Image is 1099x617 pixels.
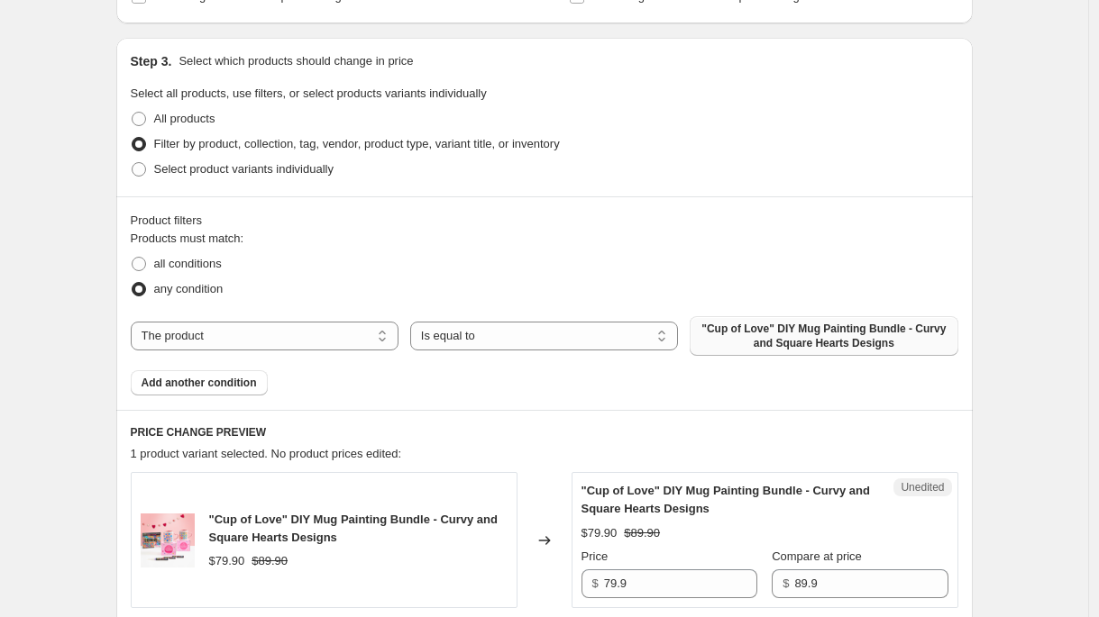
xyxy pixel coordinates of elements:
[582,524,618,542] div: $79.90
[772,549,862,563] span: Compare at price
[131,370,268,395] button: Add another condition
[154,162,334,176] span: Select product variants individually
[154,112,215,125] span: All products
[582,484,870,515] span: "Cup of Love" DIY Mug Painting Bundle - Curvy and Square Hearts Designs
[592,576,599,590] span: $
[131,425,958,440] h6: PRICE CHANGE PREVIEW
[901,480,944,495] span: Unedited
[783,576,789,590] span: $
[209,513,498,544] span: "Cup of Love" DIY Mug Painting Bundle - Curvy and Square Hearts Designs
[582,549,609,563] span: Price
[141,513,195,567] img: updated_COL_Bundle_Coloured_80x.png
[701,322,947,350] span: "Cup of Love" DIY Mug Painting Bundle - Curvy and Square Hearts Designs
[154,282,224,295] span: any condition
[209,552,245,570] div: $79.90
[179,52,413,70] p: Select which products should change in price
[131,212,958,230] div: Product filters
[131,447,402,460] span: 1 product variant selected. No product prices edited:
[131,86,487,100] span: Select all products, use filters, or select products variants individually
[690,316,957,356] button: "Cup of Love" DIY Mug Painting Bundle - Curvy and Square Hearts Designs
[154,137,560,150] span: Filter by product, collection, tag, vendor, product type, variant title, or inventory
[142,376,257,390] span: Add another condition
[252,552,288,570] strike: $89.90
[154,257,222,270] span: all conditions
[131,52,172,70] h2: Step 3.
[624,524,660,542] strike: $89.90
[131,231,244,245] span: Products must match:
